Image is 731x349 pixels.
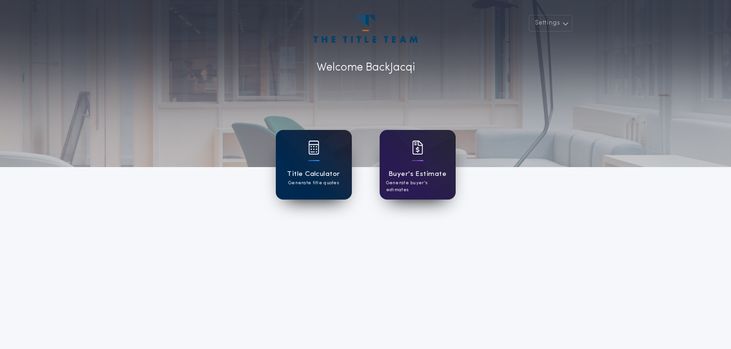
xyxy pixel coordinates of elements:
p: Generate title quotes [288,180,339,187]
h1: Buyer's Estimate [388,169,446,180]
button: Settings [529,15,572,32]
img: account-logo [313,15,417,43]
a: card iconBuyer's EstimateGenerate buyer's estimates [380,130,456,200]
a: card iconTitle CalculatorGenerate title quotes [276,130,352,200]
img: card icon [412,141,423,155]
p: Welcome Back Jacqi [317,59,415,76]
p: Generate buyer's estimates [386,180,449,194]
img: card icon [308,141,319,155]
h1: Title Calculator [287,169,340,180]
